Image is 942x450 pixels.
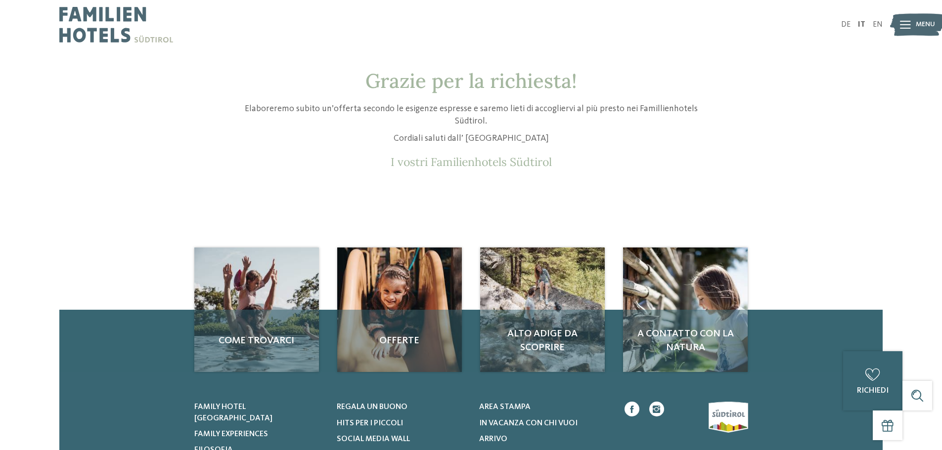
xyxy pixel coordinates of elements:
a: DE [841,21,851,29]
span: Offerte [347,334,452,348]
span: Social Media Wall [337,435,410,443]
span: richiedi [857,387,889,395]
a: In vacanza con chi vuoi [479,418,609,429]
img: Richiesta [480,247,605,372]
p: Elaboreremo subito un’offerta secondo le esigenze espresse e saremo lieti di accogliervi al più p... [236,103,706,127]
a: Richiesta Offerte [337,247,462,372]
span: A contatto con la natura [633,327,738,355]
span: Family experiences [194,430,268,438]
img: Richiesta [623,247,748,372]
a: Richiesta Come trovarci [194,247,319,372]
span: Regala un buono [337,403,407,411]
span: Hits per i piccoli [337,419,403,427]
a: Family hotel [GEOGRAPHIC_DATA] [194,402,324,424]
span: Area stampa [479,403,531,411]
p: I vostri Familienhotels Südtirol [236,155,706,169]
a: Regala un buono [337,402,467,412]
span: In vacanza con chi vuoi [479,419,578,427]
span: Arrivo [479,435,507,443]
p: Cordiali saluti dall’ [GEOGRAPHIC_DATA] [236,132,706,145]
a: Hits per i piccoli [337,418,467,429]
a: Family experiences [194,429,324,440]
img: Richiesta [337,247,462,372]
a: Social Media Wall [337,434,467,445]
span: Menu [916,20,935,30]
a: Richiesta A contatto con la natura [623,247,748,372]
a: IT [858,21,865,29]
span: Alto Adige da scoprire [490,327,595,355]
span: Grazie per la richiesta! [365,68,577,93]
img: Richiesta [194,247,319,372]
a: Richiesta Alto Adige da scoprire [480,247,605,372]
span: Come trovarci [204,334,309,348]
a: EN [873,21,883,29]
a: richiedi [843,351,902,410]
a: Area stampa [479,402,609,412]
span: Family hotel [GEOGRAPHIC_DATA] [194,403,272,422]
a: Arrivo [479,434,609,445]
